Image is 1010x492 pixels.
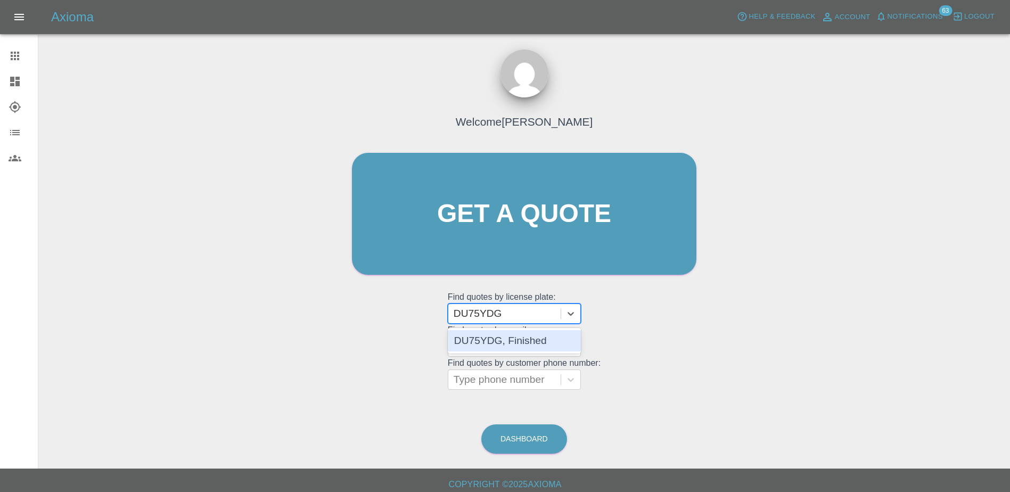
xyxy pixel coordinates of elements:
button: Help & Feedback [734,9,818,25]
span: 63 [939,5,952,16]
button: Notifications [873,9,946,25]
grid: Find quotes by email: [448,325,601,357]
span: Help & Feedback [749,11,815,23]
span: Account [835,11,871,23]
a: Dashboard [481,424,567,454]
button: Logout [950,9,997,25]
a: Get a quote [352,153,696,275]
h4: Welcome [PERSON_NAME] [456,113,593,130]
a: Account [818,9,873,26]
h5: Axioma [51,9,94,26]
span: Notifications [888,11,943,23]
button: Open drawer [6,4,32,30]
span: Logout [964,11,995,23]
grid: Find quotes by customer phone number: [448,358,601,390]
grid: Find quotes by license plate: [448,292,601,324]
div: DU75YDG, Finished [448,330,581,351]
h6: Copyright © 2025 Axioma [9,477,1001,492]
img: ... [500,50,548,97]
